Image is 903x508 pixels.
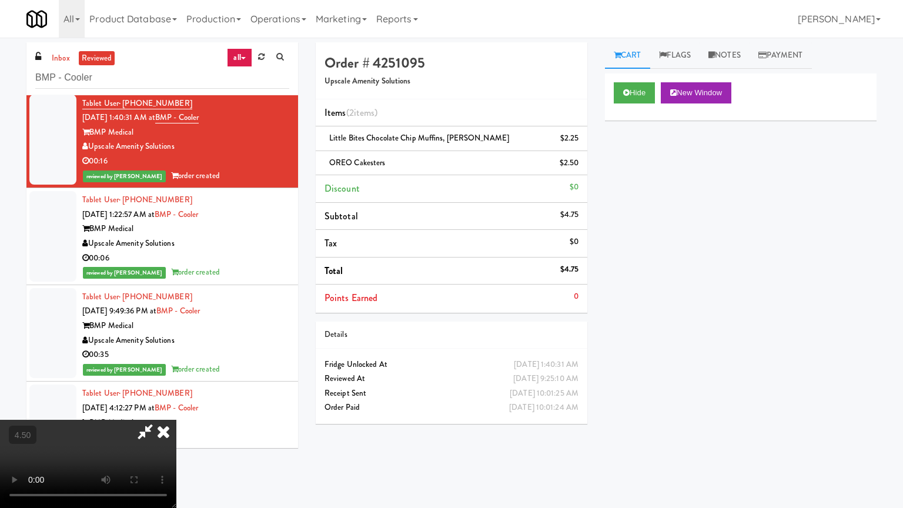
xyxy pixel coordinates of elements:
span: Subtotal [325,209,358,223]
span: Discount [325,182,360,195]
div: [DATE] 1:40:31 AM [514,357,578,372]
div: 0 [574,289,578,304]
div: 00:06 [82,251,289,266]
div: [DATE] 10:01:24 AM [509,400,578,415]
a: Cart [605,42,650,69]
li: Tablet User· [PHONE_NUMBER][DATE] 1:40:31 AM atBMP - CoolerBMP MedicalUpscale Amenity Solutions00... [26,92,298,189]
div: 00:35 [82,347,289,362]
a: BMP - Cooler [155,112,199,123]
span: [DATE] 1:40:31 AM at [82,112,155,123]
span: reviewed by [PERSON_NAME] [83,171,166,182]
div: $4.75 [560,208,579,222]
img: Micromart [26,9,47,29]
span: [DATE] 4:12:27 PM at [82,402,155,413]
span: [DATE] 1:22:57 AM at [82,209,155,220]
span: [DATE] 9:49:36 PM at [82,305,156,316]
div: BMP Medical [82,125,289,140]
a: Flags [650,42,700,69]
div: Details [325,327,578,342]
span: (2 ) [346,106,378,119]
a: Tablet User· [PHONE_NUMBER] [82,291,192,302]
div: Upscale Amenity Solutions [82,430,289,444]
span: order created [171,266,220,278]
a: Tablet User· [PHONE_NUMBER] [82,98,192,109]
div: 00:05 [82,444,289,459]
div: Reviewed At [325,372,578,386]
li: Tablet User· [PHONE_NUMBER][DATE] 1:22:57 AM atBMP - CoolerBMP MedicalUpscale Amenity Solutions00... [26,188,298,285]
span: · [PHONE_NUMBER] [119,387,192,399]
span: OREO Cakesters [329,157,385,168]
span: · [PHONE_NUMBER] [119,98,192,109]
div: Fridge Unlocked At [325,357,578,372]
a: reviewed [79,51,115,66]
div: Order Paid [325,400,578,415]
div: [DATE] 9:25:10 AM [513,372,578,386]
div: $2.50 [560,156,579,171]
div: BMP Medical [82,319,289,333]
span: reviewed by [PERSON_NAME] [83,364,166,376]
span: Total [325,264,343,278]
span: Items [325,106,377,119]
span: order created [171,363,220,375]
div: Receipt Sent [325,386,578,401]
div: Upscale Amenity Solutions [82,139,289,154]
span: Little Bites Chocolate Chip Muffins, [PERSON_NAME] [329,132,509,143]
span: reviewed by [PERSON_NAME] [83,267,166,279]
h5: Upscale Amenity Solutions [325,77,578,86]
a: Payment [750,42,812,69]
div: BMP Medical [82,222,289,236]
span: · [PHONE_NUMBER] [119,194,192,205]
li: Tablet User· [PHONE_NUMBER][DATE] 9:49:36 PM atBMP - CoolerBMP MedicalUpscale Amenity Solutions00... [26,285,298,382]
span: Points Earned [325,291,377,305]
h4: Order # 4251095 [325,55,578,71]
div: Upscale Amenity Solutions [82,236,289,251]
div: $0 [570,180,578,195]
div: 00:16 [82,154,289,169]
a: BMP - Cooler [156,305,200,316]
div: Upscale Amenity Solutions [82,333,289,348]
span: Tax [325,236,337,250]
a: inbox [49,51,73,66]
a: BMP - Cooler [155,209,198,220]
span: order created [171,170,220,181]
div: $0 [570,235,578,249]
div: $2.25 [560,131,579,146]
div: $4.75 [560,262,579,277]
input: Search vision orders [35,67,289,89]
div: [DATE] 10:01:25 AM [510,386,578,401]
button: Hide [614,82,655,103]
ng-pluralize: items [354,106,375,119]
span: · [PHONE_NUMBER] [119,291,192,302]
a: Tablet User· [PHONE_NUMBER] [82,194,192,205]
a: Notes [700,42,750,69]
a: BMP - Cooler [155,402,198,413]
a: Tablet User· [PHONE_NUMBER] [82,387,192,399]
button: New Window [661,82,731,103]
a: all [227,48,252,67]
div: BMP Medical [82,416,289,430]
li: Tablet User· [PHONE_NUMBER][DATE] 4:12:27 PM atBMP - CoolerBMP MedicalUpscale Amenity Solutions00... [26,382,298,479]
